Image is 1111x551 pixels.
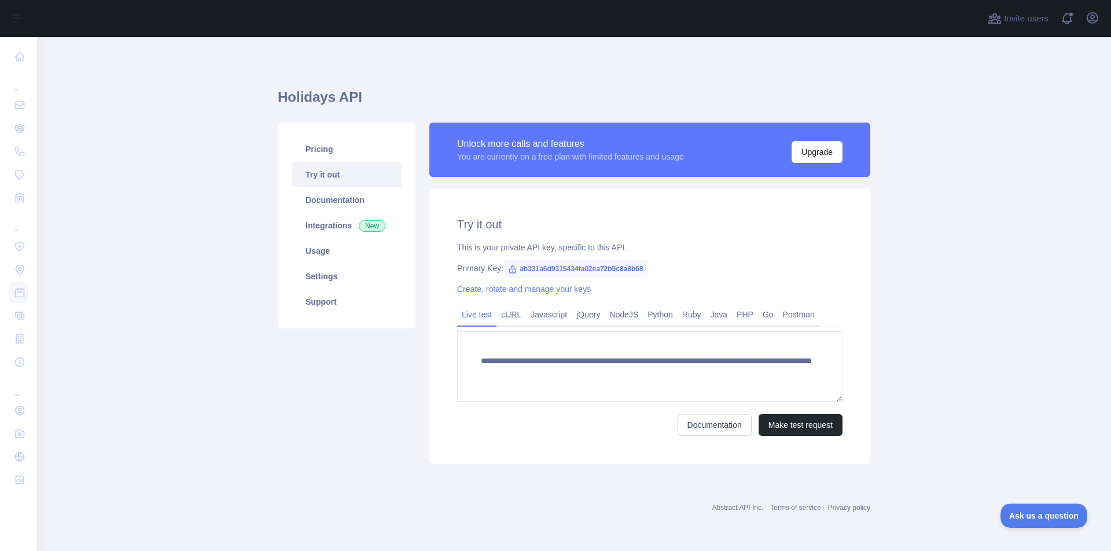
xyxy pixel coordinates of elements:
div: ... [9,69,28,93]
iframe: Toggle Customer Support [1000,504,1088,528]
a: Create, rotate and manage your keys [457,284,591,294]
a: Settings [292,264,402,289]
a: Usage [292,238,402,264]
a: Live test [457,305,496,324]
a: Integrations New [292,213,402,238]
a: Support [292,289,402,315]
button: Upgrade [792,141,843,163]
a: Privacy policy [828,504,870,512]
a: Documentation [292,187,402,213]
a: Python [643,305,678,324]
a: Try it out [292,162,402,187]
span: New [359,220,385,232]
div: ... [9,375,28,398]
a: jQuery [572,305,605,324]
a: cURL [496,305,526,324]
a: NodeJS [605,305,643,324]
span: Invite users [1004,12,1049,25]
a: Javascript [526,305,572,324]
div: ... [9,210,28,234]
a: Ruby [678,305,706,324]
a: Terms of service [770,504,821,512]
a: Go [758,305,778,324]
a: Pricing [292,136,402,162]
div: Unlock more calls and features [457,137,684,151]
h2: Try it out [457,216,843,232]
span: ab331a6d9315434fa02ea72b5c8a8b68 [503,260,648,278]
div: Primary Key: [457,262,843,274]
div: You are currently on a free plan with limited features and usage [457,151,684,162]
h1: Holidays API [278,88,870,116]
button: Make test request [759,414,843,436]
a: Abstract API Inc. [712,504,764,512]
a: Postman [778,305,819,324]
button: Invite users [985,9,1051,28]
a: Documentation [678,414,752,436]
div: This is your private API key, specific to this API. [457,242,843,253]
a: Java [706,305,733,324]
a: PHP [732,305,758,324]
